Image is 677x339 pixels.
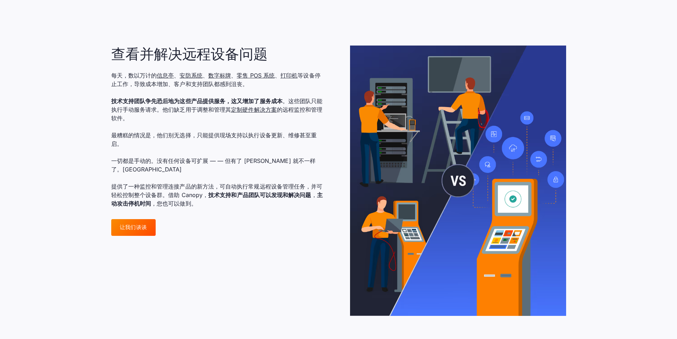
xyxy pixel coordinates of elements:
[111,45,268,63] font: 查看并解决远程设备问题
[111,183,323,198] font: 提供了一种监控和管理连接产品的新方法，可自动执行常规远程设备管理任务，并可轻松控制整个设备群。借助 Canopy，
[111,72,157,79] font: 每天，数以万计的
[111,72,321,88] font: 等设备停止工作，导致成本增加、客户和支持团队都感到沮丧。
[203,72,208,79] font: 、
[231,72,237,79] font: 、
[208,191,311,198] font: 技术支持和产品团队可以发现和解决问题
[280,72,297,79] a: 打印机
[275,72,280,79] font: 、
[111,106,323,122] font: 的远程监控和管理软件。
[179,72,202,79] a: 安防系统
[111,157,316,173] font: 一切都是手动的。没有任何设备可扩展 — — 但有了 [PERSON_NAME] 就不一样了。[GEOGRAPHIC_DATA]
[111,191,323,207] font: 主动攻击停机时间
[157,72,174,79] a: 信息亭
[111,219,156,236] a: 让我们谈谈
[311,191,317,198] font: ，
[237,72,275,79] a: 零售 POS 系统
[111,97,323,113] font: 。这些团队只能执行手动服务请求。他们缺乏用于调整和管理其
[151,200,197,207] font: ，您也可以做到。
[111,97,283,105] font: 技术支持团队争先恐后地为这些产品提供服务，这又增加了服务成本
[120,224,147,231] font: 让我们谈谈
[174,72,179,79] font: ​​、
[111,132,317,147] font: 最糟糕的情况是，他们别无选择，只能提供现场支持以执行设备更新、维修甚至重启。
[208,72,231,79] a: 数字标牌
[231,106,277,113] a: 定制硬件解决方案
